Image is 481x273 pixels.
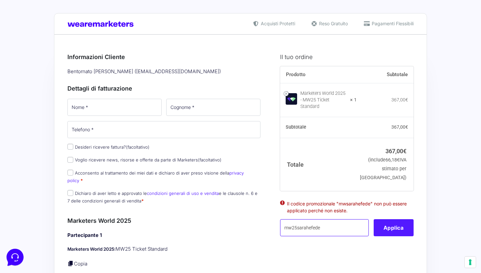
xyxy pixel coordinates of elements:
bdi: 367,00 [391,97,408,102]
span: Trova una risposta [10,81,51,87]
bdi: 367,00 [391,124,408,130]
span: Pagamenti Flessibili [370,20,414,27]
span: € [403,148,406,155]
h3: Dettagli di fatturazione [67,84,260,93]
p: Messaggi [57,220,74,226]
label: Voglio ricevere news, risorse e offerte da parte di Marketers [67,157,222,162]
div: Marketers World 2025 - MW25 Ticket Standard [300,90,346,110]
button: Inizia una conversazione [10,55,120,68]
th: Prodotto [280,66,357,83]
th: Subtotale [280,117,357,138]
li: Il codice promozionale "mwsarahefede" non può essere applicato perché non esiste. [287,200,407,214]
input: Voglio ricevere news, risorse e offerte da parte di Marketers(facoltativo) [67,157,73,163]
p: Aiuto [101,220,110,226]
h4: Partecipante 1 [67,232,260,239]
label: Dichiaro di aver letto e approvato le e le clausole n. 6 e 7 delle condizioni generali di vendita [67,191,258,203]
span: Acquisti Protetti [259,20,295,27]
h2: Ciao da Marketers 👋 [5,5,110,16]
button: Home [5,211,45,226]
iframe: Customerly Messenger Launcher [5,247,25,267]
small: (include IVA stimato per [GEOGRAPHIC_DATA]) [360,157,406,180]
h3: Marketers World 2025 [67,216,260,225]
bdi: 367,00 [385,148,406,155]
span: Inizia una conversazione [43,59,97,64]
strong: × 1 [350,97,357,103]
span: Reso Gratuito [317,20,348,27]
input: Acconsento al trattamento dei miei dati e dichiaro di aver preso visione dellaprivacy policy [67,170,73,176]
input: Telefono * [67,121,260,138]
span: € [397,157,400,163]
button: Aiuto [85,211,126,226]
input: Coupon [280,219,369,236]
div: Bentornato [PERSON_NAME] ( [EMAIL_ADDRESS][DOMAIN_NAME] ) [65,66,263,77]
p: MW25 Ticket Standard [67,245,260,253]
label: Desideri ricevere fattura? [67,144,150,150]
img: Marketers World 2025 - MW25 Ticket Standard [286,93,297,105]
span: € [405,124,408,130]
span: 66,18 [385,157,400,163]
th: Subtotale [357,66,414,83]
input: Desideri ricevere fattura?(facoltativo) [67,144,73,150]
a: Copia [74,261,87,267]
img: dark [21,37,34,50]
input: Cognome * [166,99,260,116]
a: Apri Centro Assistenza [70,81,120,87]
th: Totale [280,138,357,191]
a: Copia i dettagli dell'acquirente [67,260,74,267]
h3: Il tuo ordine [280,52,414,61]
p: Home [20,220,31,226]
img: dark [10,37,24,50]
h3: Informazioni Cliente [67,52,260,61]
button: Messaggi [45,211,86,226]
img: dark [31,37,45,50]
strong: Marketers World 2025: [67,246,116,252]
button: Le tue preferenze relative al consenso per le tecnologie di tracciamento [465,257,476,268]
span: (facoltativo) [198,157,222,162]
a: condizioni generali di uso e vendita [147,191,219,196]
span: € [405,97,408,102]
label: Acconsento al trattamento dei miei dati e dichiaro di aver preso visione della [67,170,244,183]
span: Le tue conversazioni [10,26,56,31]
input: Dichiaro di aver letto e approvato lecondizioni generali di uso e venditae le clausole n. 6 e 7 d... [67,190,73,196]
button: Applica [374,219,414,236]
input: Nome * [67,99,162,116]
span: (facoltativo) [126,144,150,150]
input: Cerca un articolo... [15,95,107,102]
